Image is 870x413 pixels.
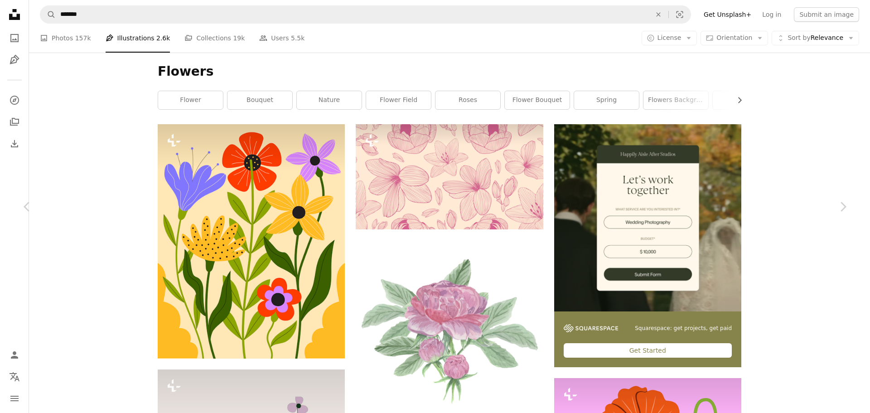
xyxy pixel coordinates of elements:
a: spring [574,91,639,109]
img: premium_vector-1712614779372-248dd015213b [158,124,345,359]
span: 19k [233,33,245,43]
span: 5.5k [291,33,304,43]
a: flower field [366,91,431,109]
a: Get Unsplash+ [698,7,757,22]
a: flowers background [643,91,708,109]
a: nature [297,91,362,109]
h1: Flowers [158,63,741,80]
a: Download History [5,135,24,153]
span: License [657,34,681,41]
span: Squarespace: get projects, get paid [635,325,732,332]
button: Menu [5,389,24,408]
a: Next [816,163,870,250]
button: Language [5,368,24,386]
button: scroll list to the right [731,91,741,109]
button: Sort byRelevance [772,31,859,45]
a: rose [713,91,778,109]
a: Users 5.5k [259,24,304,53]
a: Here's a caption: watercolor painting of peonies. [356,330,543,338]
a: flower [158,91,223,109]
a: Explore [5,91,24,109]
a: bouquet [227,91,292,109]
a: Photos [5,29,24,47]
form: Find visuals sitewide [40,5,691,24]
a: View the photo by Yeti Iglesias [158,237,345,245]
a: Illustrations [5,51,24,69]
span: 157k [75,33,91,43]
img: file-1747939142011-51e5cc87e3c9 [564,324,618,332]
a: Squarespace: get projects, get paidGet Started [554,124,741,367]
a: Stylish hand-drawn illustration with plants and leaves. Background in pink and beige colors. Vint... [356,173,543,181]
a: Photos 157k [40,24,91,53]
a: roses [435,91,500,109]
button: Orientation [701,31,768,45]
span: Relevance [788,34,843,43]
span: Sort by [788,34,810,41]
img: Stylish hand-drawn illustration with plants and leaves. Background in pink and beige colors. Vint... [356,124,543,229]
img: file-1747939393036-2c53a76c450aimage [554,124,741,311]
button: License [642,31,697,45]
button: Submit an image [794,7,859,22]
a: Log in [757,7,787,22]
button: Search Unsplash [40,6,56,23]
button: Visual search [669,6,691,23]
span: Orientation [716,34,752,41]
div: Get Started [564,343,732,358]
a: flower bouquet [505,91,570,109]
a: Log in / Sign up [5,346,24,364]
button: Clear [648,6,668,23]
a: Collections [5,113,24,131]
a: Collections 19k [184,24,245,53]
